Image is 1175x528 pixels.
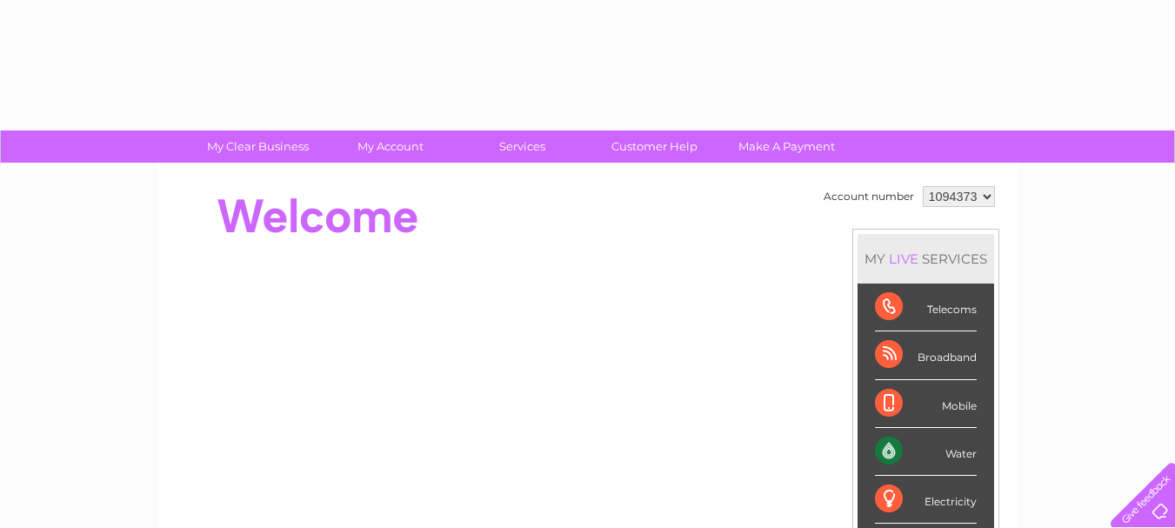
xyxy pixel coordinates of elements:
[318,130,462,163] a: My Account
[858,234,994,284] div: MY SERVICES
[875,428,977,476] div: Water
[875,476,977,524] div: Electricity
[451,130,594,163] a: Services
[875,380,977,428] div: Mobile
[819,182,918,211] td: Account number
[186,130,330,163] a: My Clear Business
[715,130,858,163] a: Make A Payment
[885,251,922,267] div: LIVE
[875,331,977,379] div: Broadband
[583,130,726,163] a: Customer Help
[875,284,977,331] div: Telecoms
